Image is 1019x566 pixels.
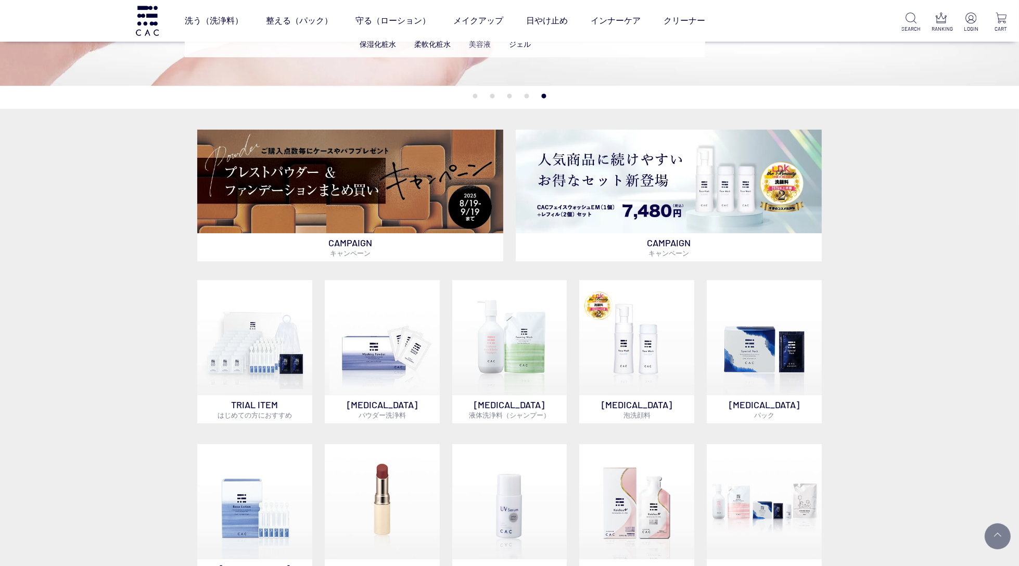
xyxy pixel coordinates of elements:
[579,444,694,559] img: インナーケア
[707,280,822,423] a: [MEDICAL_DATA]パック
[197,130,503,261] a: ベースメイクキャンペーン ベースメイクキャンペーン CAMPAIGNキャンペーン
[648,249,689,257] span: キャンペーン
[525,94,529,98] button: 4 of 5
[932,25,951,33] p: RANKING
[526,6,568,35] a: 日やけ止め
[901,25,921,33] p: SEARCH
[961,25,980,33] p: LOGIN
[185,6,243,35] a: 洗う（洗浄料）
[509,40,531,48] a: ジェル
[197,233,503,261] p: CAMPAIGN
[330,249,371,257] span: キャンペーン
[579,395,694,423] p: [MEDICAL_DATA]
[932,12,951,33] a: RANKING
[507,94,512,98] button: 3 of 5
[490,94,495,98] button: 2 of 5
[452,395,567,423] p: [MEDICAL_DATA]
[754,411,774,419] span: パック
[961,12,980,33] a: LOGIN
[359,411,406,419] span: パウダー洗浄料
[901,12,921,33] a: SEARCH
[325,280,440,423] a: [MEDICAL_DATA]パウダー洗浄料
[355,6,430,35] a: 守る（ローション）
[218,411,292,419] span: はじめての方におすすめ
[664,6,705,35] a: クリーナー
[197,280,312,395] img: トライアルセット
[360,40,396,48] a: 保湿化粧水
[591,6,641,35] a: インナーケア
[579,280,694,423] a: 泡洗顔料 [MEDICAL_DATA]泡洗顔料
[134,6,160,35] img: logo
[516,130,822,261] a: フェイスウォッシュ＋レフィル2個セット フェイスウォッシュ＋レフィル2個セット CAMPAIGNキャンペーン
[197,130,503,233] img: ベースメイクキャンペーン
[197,395,312,423] p: TRIAL ITEM
[469,411,550,419] span: 液体洗浄料（シャンプー）
[707,395,822,423] p: [MEDICAL_DATA]
[516,233,822,261] p: CAMPAIGN
[991,12,1011,33] a: CART
[197,280,312,423] a: トライアルセット TRIAL ITEMはじめての方におすすめ
[579,280,694,395] img: 泡洗顔料
[516,130,822,233] img: フェイスウォッシュ＋レフィル2個セット
[453,6,503,35] a: メイクアップ
[623,411,651,419] span: 泡洗顔料
[325,395,440,423] p: [MEDICAL_DATA]
[469,40,491,48] a: 美容液
[452,280,567,423] a: [MEDICAL_DATA]液体洗浄料（シャンプー）
[991,25,1011,33] p: CART
[473,94,478,98] button: 1 of 5
[266,6,333,35] a: 整える（パック）
[542,94,546,98] button: 5 of 5
[414,40,451,48] a: 柔軟化粧水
